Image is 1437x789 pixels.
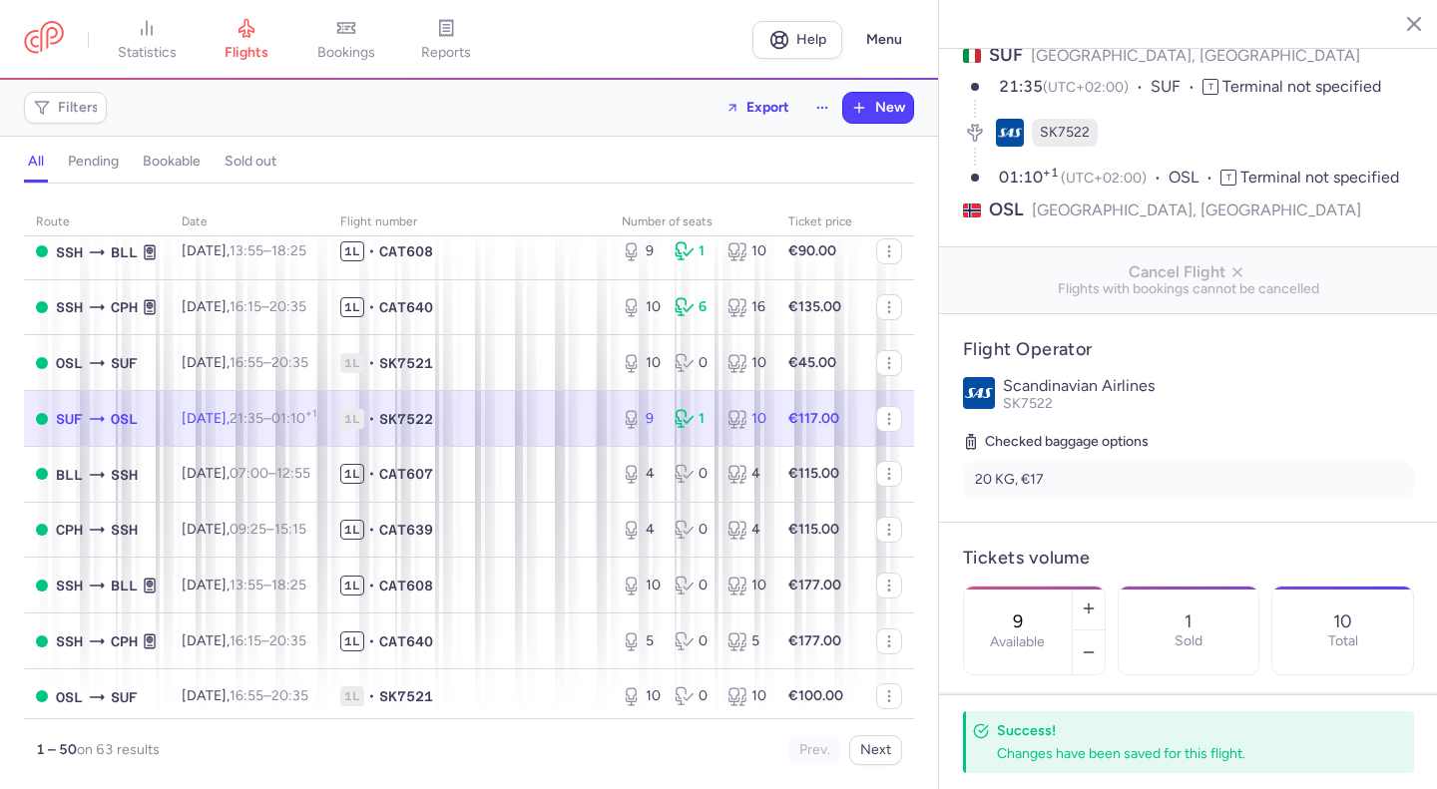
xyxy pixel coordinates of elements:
span: • [368,464,375,484]
span: SSH [56,630,83,652]
span: SUF [111,686,138,708]
span: 1L [340,631,364,651]
span: SUF [111,352,138,374]
a: Help [752,21,842,59]
span: • [368,409,375,429]
span: • [368,631,375,651]
sup: +1 [305,407,316,420]
span: [DATE], [182,298,306,315]
strong: €177.00 [788,577,841,593]
time: 21:35 [999,77,1043,96]
figure: SK airline logo [996,119,1024,147]
span: OSL [989,197,1024,222]
span: 1L [340,686,364,706]
span: 1L [340,241,364,261]
h4: bookable [143,153,201,171]
span: SK7521 [379,686,433,706]
th: date [170,207,328,237]
div: 0 [675,520,712,540]
span: CAT608 [379,576,433,595]
span: – [230,410,316,427]
div: 4 [727,520,764,540]
time: 16:55 [230,354,263,371]
time: 01:10 [271,410,316,427]
div: 10 [622,686,659,706]
time: 18:25 [271,242,306,259]
span: CPH [111,296,138,318]
span: OSL [111,408,138,430]
div: 10 [727,241,764,261]
span: SUF [56,408,83,430]
span: SK7522 [1003,395,1053,412]
time: 20:35 [271,354,308,371]
button: Next [849,735,902,765]
span: CAT640 [379,297,433,317]
div: 10 [727,576,764,595]
span: – [230,354,308,371]
span: SK7521 [379,353,433,373]
button: New [843,93,913,123]
span: [GEOGRAPHIC_DATA], [GEOGRAPHIC_DATA] [1031,46,1360,65]
h4: pending [68,153,119,171]
span: – [230,298,306,315]
span: • [368,297,375,317]
span: (UTC+02:00) [1061,170,1147,187]
div: 16 [727,297,764,317]
time: 13:55 [230,242,263,259]
label: Available [990,634,1045,650]
strong: €45.00 [788,354,836,371]
div: 6 [675,297,712,317]
h4: sold out [225,153,276,171]
div: 0 [675,464,712,484]
div: 1 [675,409,712,429]
span: [DATE], [182,242,306,259]
div: 4 [622,464,659,484]
span: 1L [340,464,364,484]
h4: Flight Operator [963,338,1414,361]
p: 10 [1333,611,1352,631]
img: Scandinavian Airlines logo [963,377,995,409]
span: • [368,241,375,261]
span: Terminal not specified [1222,77,1381,96]
div: 10 [727,686,764,706]
span: CAT608 [379,241,433,261]
strong: €135.00 [788,298,841,315]
li: 20 KG, €17 [963,462,1414,498]
span: Help [796,32,826,47]
strong: 1 – 50 [36,741,77,758]
a: CitizenPlane red outlined logo [24,21,64,58]
span: SK7522 [1040,123,1090,143]
span: – [230,577,306,593]
div: 4 [622,520,659,540]
span: SSH [111,464,138,486]
span: BLL [111,241,138,263]
th: route [24,207,170,237]
div: 5 [727,631,764,651]
span: T [1202,79,1218,95]
span: Terminal not specified [1240,168,1399,187]
div: 10 [622,297,659,317]
strong: €177.00 [788,632,841,649]
th: Ticket price [776,207,864,237]
div: 0 [675,631,712,651]
span: 1L [340,297,364,317]
time: 12:55 [276,465,310,482]
strong: €115.00 [788,521,839,538]
p: Scandinavian Airlines [1003,377,1414,395]
time: 16:15 [230,298,261,315]
div: 10 [622,576,659,595]
span: [GEOGRAPHIC_DATA], [GEOGRAPHIC_DATA] [1032,197,1361,222]
a: flights [197,18,296,62]
h4: Success! [997,721,1370,740]
time: 01:10 [999,168,1061,187]
span: Flights with bookings cannot be cancelled [955,281,1422,297]
span: – [230,242,306,259]
span: – [230,632,306,649]
span: Filters [58,100,99,116]
span: OSL [1169,167,1220,190]
span: • [368,353,375,373]
strong: €115.00 [788,465,839,482]
span: • [368,576,375,595]
div: 0 [675,686,712,706]
span: SSH [56,241,83,263]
